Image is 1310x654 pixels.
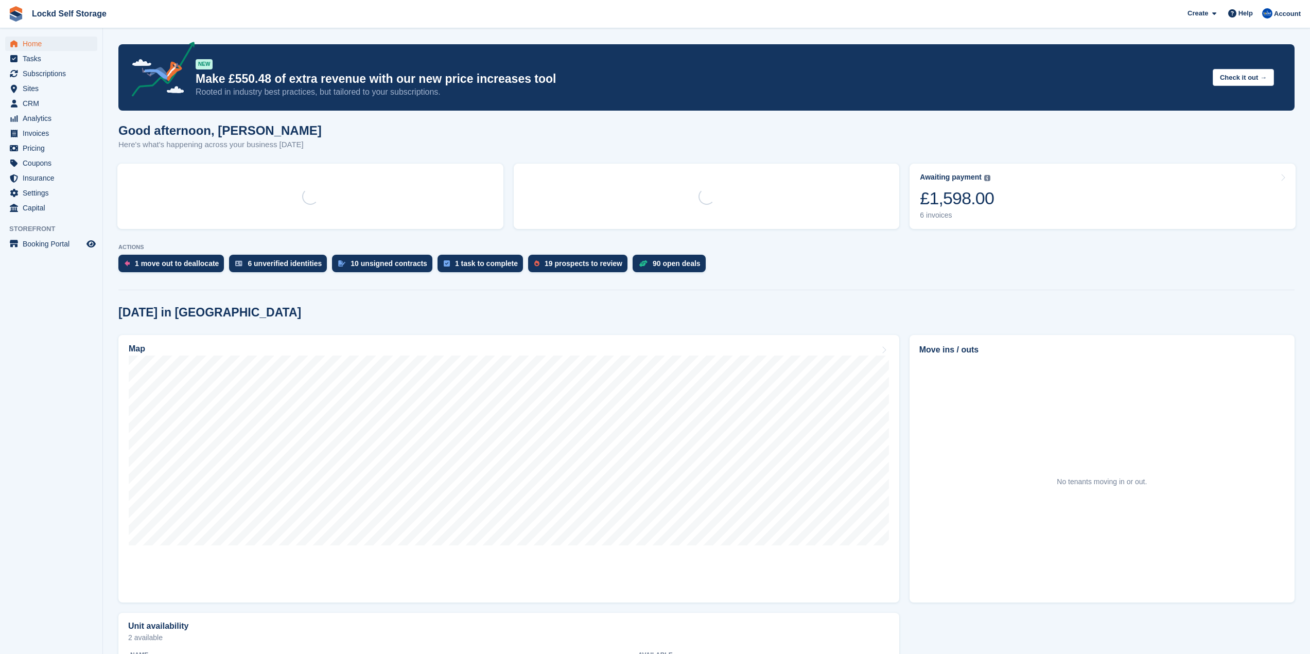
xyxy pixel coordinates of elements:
[23,51,84,66] span: Tasks
[455,259,518,268] div: 1 task to complete
[23,37,84,51] span: Home
[118,255,229,277] a: 1 move out to deallocate
[1057,476,1147,487] div: No tenants moving in or out.
[5,156,97,170] a: menu
[229,255,332,277] a: 6 unverified identities
[5,201,97,215] a: menu
[118,335,899,603] a: Map
[444,260,450,267] img: task-75834270c22a3079a89374b754ae025e5fb1db73e45f91037f5363f120a921f8.svg
[118,123,322,137] h1: Good afternoon, [PERSON_NAME]
[633,255,711,277] a: 90 open deals
[1274,9,1301,19] span: Account
[23,111,84,126] span: Analytics
[920,173,982,182] div: Awaiting payment
[128,634,889,641] p: 2 available
[196,86,1204,98] p: Rooted in industry best practices, but tailored to your subscriptions.
[118,306,301,320] h2: [DATE] in [GEOGRAPHIC_DATA]
[23,156,84,170] span: Coupons
[23,201,84,215] span: Capital
[85,238,97,250] a: Preview store
[196,59,213,69] div: NEW
[118,244,1295,251] p: ACTIONS
[5,66,97,81] a: menu
[9,224,102,234] span: Storefront
[528,255,633,277] a: 19 prospects to review
[338,260,345,267] img: contract_signature_icon-13c848040528278c33f63329250d36e43548de30e8caae1d1a13099fd9432cc5.svg
[123,42,195,100] img: price-adjustments-announcement-icon-8257ccfd72463d97f412b2fc003d46551f7dbcb40ab6d574587a9cd5c0d94...
[438,255,528,277] a: 1 task to complete
[28,5,111,22] a: Lockd Self Storage
[919,344,1285,356] h2: Move ins / outs
[23,66,84,81] span: Subscriptions
[5,126,97,140] a: menu
[125,260,130,267] img: move_outs_to_deallocate_icon-f764333ba52eb49d3ac5e1228854f67142a1ed5810a6f6cc68b1a99e826820c5.svg
[332,255,438,277] a: 10 unsigned contracts
[23,96,84,111] span: CRM
[1187,8,1208,19] span: Create
[135,259,219,268] div: 1 move out to deallocate
[920,211,994,220] div: 6 invoices
[545,259,622,268] div: 19 prospects to review
[248,259,322,268] div: 6 unverified identities
[351,259,427,268] div: 10 unsigned contracts
[5,186,97,200] a: menu
[8,6,24,22] img: stora-icon-8386f47178a22dfd0bd8f6a31ec36ba5ce8667c1dd55bd0f319d3a0aa187defe.svg
[118,139,322,151] p: Here's what's happening across your business [DATE]
[534,260,539,267] img: prospect-51fa495bee0391a8d652442698ab0144808aea92771e9ea1ae160a38d050c398.svg
[910,164,1296,229] a: Awaiting payment £1,598.00 6 invoices
[5,81,97,96] a: menu
[23,171,84,185] span: Insurance
[196,72,1204,86] p: Make £550.48 of extra revenue with our new price increases tool
[653,259,701,268] div: 90 open deals
[23,81,84,96] span: Sites
[1213,69,1274,86] button: Check it out →
[5,96,97,111] a: menu
[23,126,84,140] span: Invoices
[984,175,990,181] img: icon-info-grey-7440780725fd019a000dd9b08b2336e03edf1995a4989e88bcd33f0948082b44.svg
[129,344,145,353] h2: Map
[5,111,97,126] a: menu
[920,188,994,209] div: £1,598.00
[639,260,648,267] img: deal-1b604bf984904fb50ccaf53a9ad4b4a5d6e5aea283cecdc64d6e3604feb123c2.svg
[1238,8,1253,19] span: Help
[5,37,97,51] a: menu
[5,171,97,185] a: menu
[5,51,97,66] a: menu
[23,186,84,200] span: Settings
[1262,8,1272,19] img: Jonny Bleach
[128,622,188,631] h2: Unit availability
[23,141,84,155] span: Pricing
[5,237,97,251] a: menu
[23,237,84,251] span: Booking Portal
[5,141,97,155] a: menu
[235,260,242,267] img: verify_identity-adf6edd0f0f0b5bbfe63781bf79b02c33cf7c696d77639b501bdc392416b5a36.svg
